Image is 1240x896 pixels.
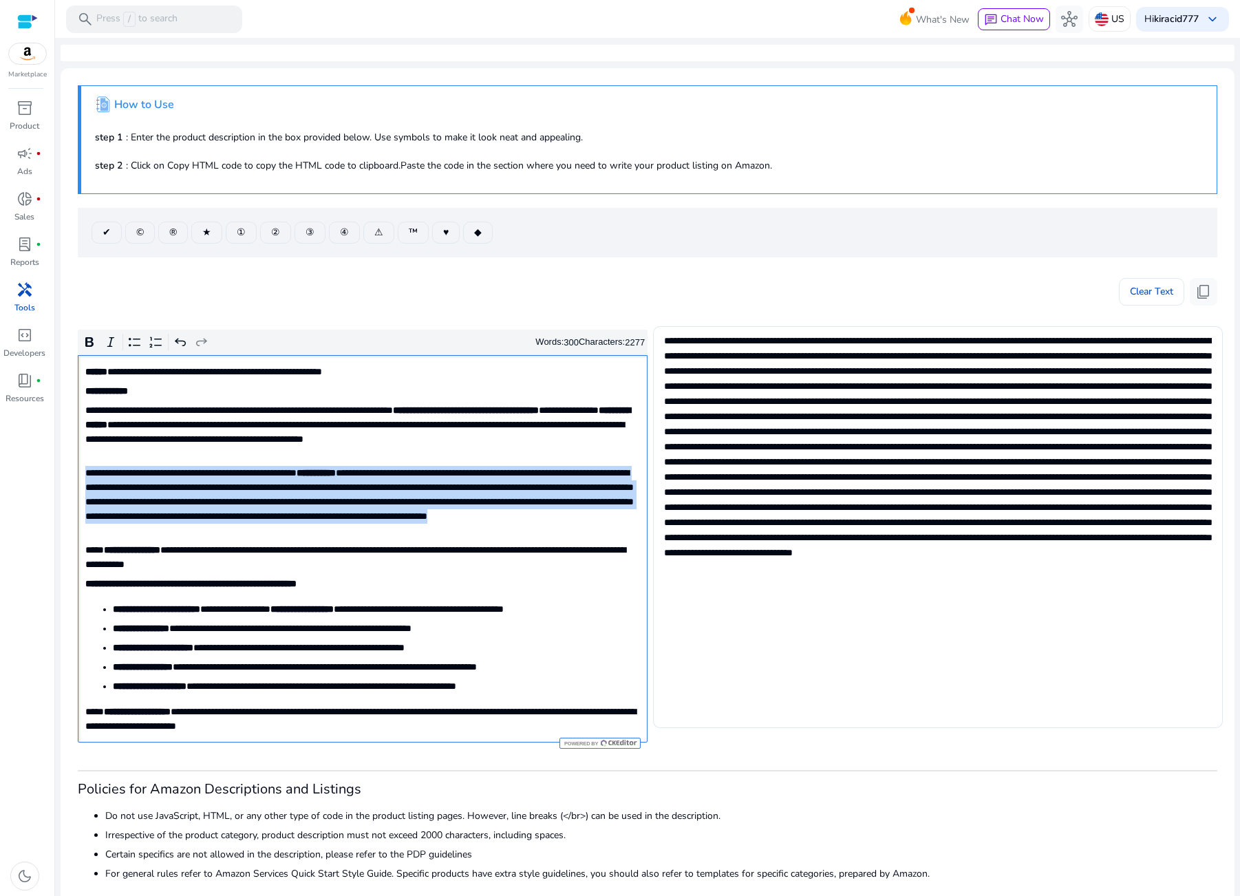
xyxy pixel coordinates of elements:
p: Hi [1144,14,1199,24]
span: ④ [340,225,349,239]
span: campaign [17,145,33,162]
p: Marketplace [8,70,47,80]
span: ™ [409,225,418,239]
label: 300 [564,337,579,348]
span: Powered by [563,740,598,747]
span: fiber_manual_record [36,196,41,202]
span: fiber_manual_record [36,151,41,156]
p: Developers [3,347,45,359]
img: amazon.svg [9,43,46,64]
p: Tools [14,301,35,314]
button: © [125,222,155,244]
span: fiber_manual_record [36,378,41,383]
span: Chat Now [1001,12,1044,25]
span: Clear Text [1130,278,1173,306]
span: ③ [306,225,314,239]
button: content_copy [1190,278,1217,306]
button: ① [226,222,257,244]
span: ② [271,225,280,239]
div: Rich Text Editor. Editing area: main. Press Alt+0 for help. [78,355,648,743]
button: ™ [398,222,429,244]
b: kiracid777 [1154,12,1199,25]
b: step 1 [95,131,122,144]
span: dark_mode [17,868,33,884]
div: Editor toolbar [78,330,648,356]
span: lab_profile [17,236,33,253]
span: ① [237,225,246,239]
span: ♥ [443,225,449,239]
span: ⚠ [374,225,383,239]
img: us.svg [1095,12,1109,26]
span: chat [984,13,998,27]
span: ® [169,225,177,239]
button: Clear Text [1119,278,1184,306]
span: code_blocks [17,327,33,343]
span: book_4 [17,372,33,389]
button: ③ [295,222,325,244]
span: What's New [916,8,970,32]
h4: How to Use [114,98,174,111]
button: ♥ [432,222,460,244]
li: Certain specifics are not allowed in the description, please refer to the PDP guidelines [105,847,1217,862]
button: ◆ [463,222,493,244]
button: chatChat Now [978,8,1050,30]
b: step 2 [95,159,122,172]
button: ② [260,222,291,244]
span: ★ [202,225,211,239]
p: Ads [17,165,32,178]
button: hub [1056,6,1083,33]
li: Irrespective of the product category, product description must not exceed 2000 characters, includ... [105,828,1217,842]
button: ★ [191,222,222,244]
p: Press to search [96,12,178,27]
button: ⚠ [363,222,394,244]
button: ④ [329,222,360,244]
p: : Click on Copy HTML code to copy the HTML code to clipboard.Paste the code in the section where ... [95,158,1203,173]
span: © [136,225,144,239]
span: search [77,11,94,28]
li: For general rules refer to Amazon Services Quick Start Style Guide. Specific products have extra ... [105,866,1217,881]
span: keyboard_arrow_down [1204,11,1221,28]
span: content_copy [1195,284,1212,300]
p: Product [10,120,39,132]
p: : Enter the product description in the box provided below. Use symbols to make it look neat and a... [95,130,1203,145]
label: 2277 [625,337,645,348]
div: Words: Characters: [535,334,645,351]
button: ® [158,222,188,244]
h3: Policies for Amazon Descriptions and Listings [78,781,1217,798]
span: handyman [17,281,33,298]
span: ✔ [103,225,111,239]
p: Sales [14,211,34,223]
li: Do not use JavaScript, HTML, or any other type of code in the product listing pages. However, lin... [105,809,1217,823]
span: hub [1061,11,1078,28]
button: ✔ [92,222,122,244]
span: ◆ [474,225,482,239]
span: fiber_manual_record [36,242,41,247]
p: Resources [6,392,44,405]
span: / [123,12,136,27]
p: US [1111,7,1124,31]
p: Reports [10,256,39,268]
span: inventory_2 [17,100,33,116]
span: donut_small [17,191,33,207]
